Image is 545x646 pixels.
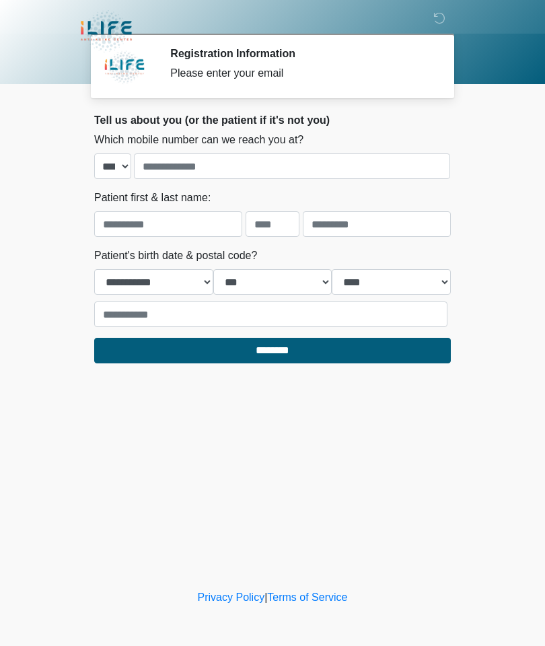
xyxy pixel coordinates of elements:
[94,190,211,206] label: Patient first & last name:
[81,10,132,52] img: iLIFE Anti-Aging Center Logo
[264,591,267,603] a: |
[94,248,257,264] label: Patient's birth date & postal code?
[267,591,347,603] a: Terms of Service
[94,132,303,148] label: Which mobile number can we reach you at?
[170,65,431,81] div: Please enter your email
[198,591,265,603] a: Privacy Policy
[94,114,451,127] h2: Tell us about you (or the patient if it's not you)
[104,47,145,87] img: Agent Avatar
